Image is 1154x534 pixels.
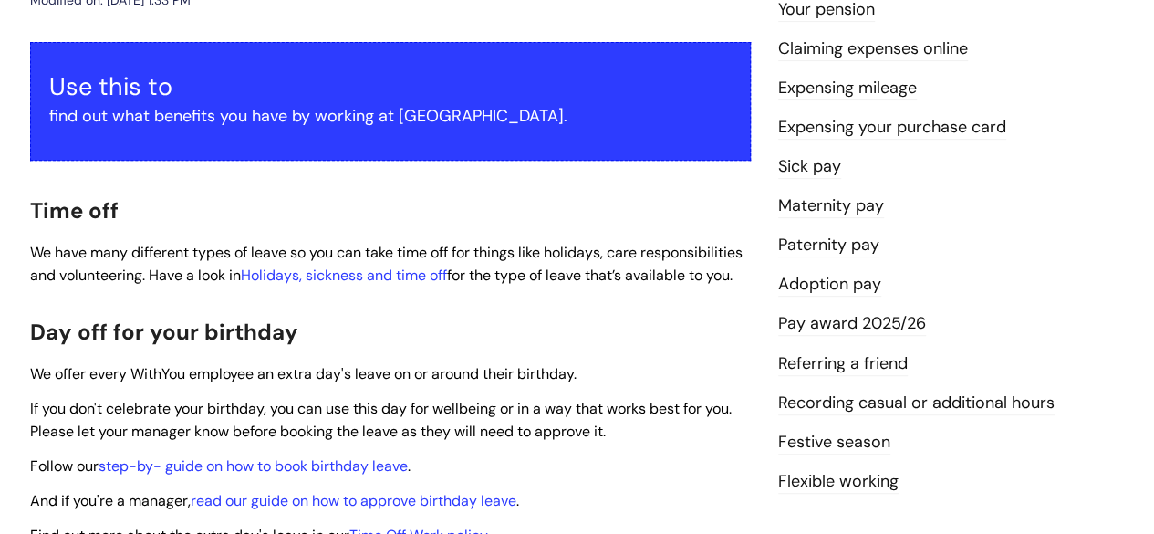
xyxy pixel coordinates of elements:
[30,196,119,225] span: Time off
[30,456,411,476] span: Follow our .
[30,491,519,510] span: And if you're a manager, .
[49,72,732,101] h3: Use this to
[778,116,1006,140] a: Expensing your purchase card
[30,243,743,285] span: We have many different types of leave so you can take time off for things like holidays, care res...
[778,234,879,257] a: Paternity pay
[778,352,908,376] a: Referring a friend
[49,101,732,131] p: find out what benefits you have by working at [GEOGRAPHIC_DATA].
[778,273,881,297] a: Adoption pay
[30,318,298,346] span: Day off for your birthday
[778,37,968,61] a: Claiming expenses online
[99,456,408,476] a: step-by- guide on how to book birthday leave
[778,470,899,494] a: Flexible working
[778,312,926,336] a: Pay award 2025/26
[778,194,884,218] a: Maternity pay
[191,491,516,510] a: read our guide on how to approve birthday leave
[778,77,917,100] a: Expensing mileage
[778,155,841,179] a: Sick pay
[778,431,890,455] a: Festive season
[30,399,732,441] span: If you don't celebrate your birthday, you can use this day for wellbeing or in a way that works b...
[30,364,577,383] span: We offer every WithYou employee an extra day's leave on or around their birthday.
[241,266,447,285] a: Holidays, sickness and time off
[778,392,1055,415] a: Recording casual or additional hours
